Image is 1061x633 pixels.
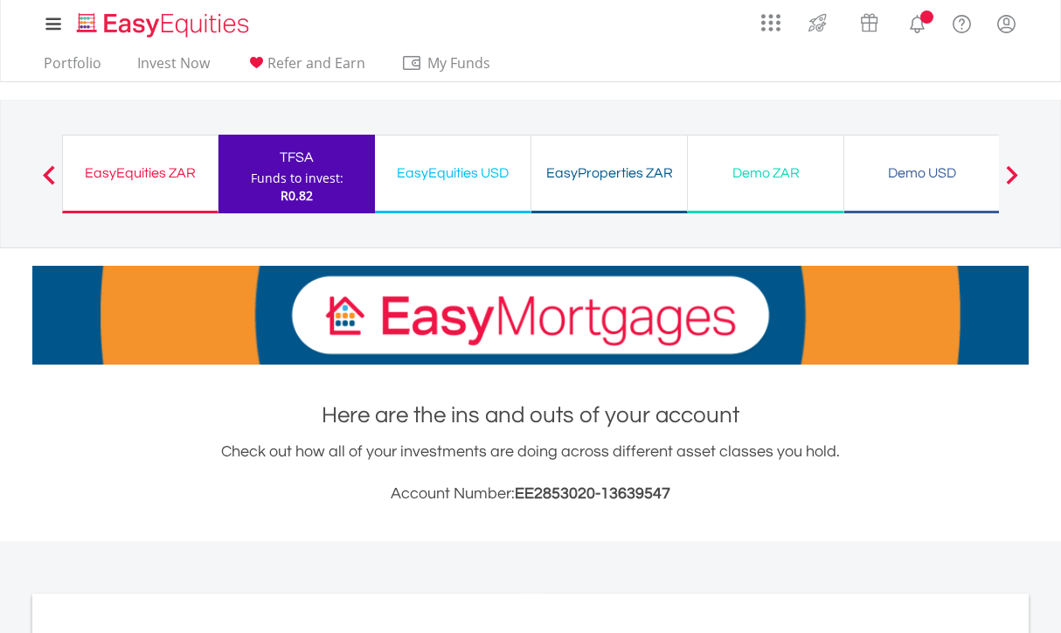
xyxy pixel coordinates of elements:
div: Check out how all of your investments are doing across different asset classes you hold. [32,440,1029,506]
a: Vouchers [843,4,895,37]
div: Demo USD [855,161,989,185]
div: TFSA [229,145,364,170]
span: R0.82 [281,187,313,204]
div: EasyEquities USD [385,161,520,185]
h3: Account Number: [32,482,1029,506]
span: My Funds [401,52,516,74]
a: Home page [70,4,256,39]
a: Refer and Earn [239,54,372,81]
a: My Profile [984,4,1029,43]
a: Invest Now [130,54,217,81]
img: grid-menu-icon.svg [761,13,780,32]
img: EasyMortage Promotion Banner [32,266,1029,365]
button: Previous [31,174,66,191]
div: EasyProperties ZAR [542,161,676,185]
a: Portfolio [37,54,108,81]
img: vouchers-v2.svg [855,9,884,37]
img: thrive-v2.svg [803,9,832,37]
div: Funds to invest: [251,170,343,187]
div: EasyEquities ZAR [73,161,207,185]
span: EE2853020-13639547 [515,485,670,502]
div: Demo ZAR [698,161,833,185]
span: Refer and Earn [267,53,365,73]
h1: Here are the ins and outs of your account [32,400,1029,431]
img: EasyEquities_Logo.png [73,10,256,39]
a: Notifications [895,4,940,39]
a: AppsGrid [750,4,792,32]
a: FAQ's and Support [940,4,984,39]
button: Next [995,174,1030,191]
